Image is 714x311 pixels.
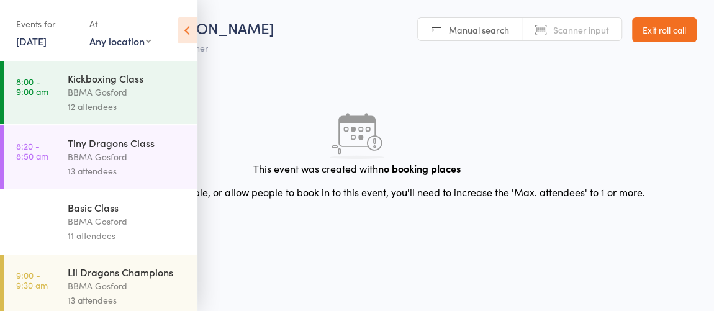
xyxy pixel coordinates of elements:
time: 8:20 - 8:50 am [16,141,48,161]
div: Kickboxing Class [68,71,186,85]
div: BBMA Gosford [68,279,186,293]
div: At [89,14,151,34]
div: BBMA Gosford [68,150,186,164]
time: 9:00 - 9:45 am [16,205,48,225]
div: 12 attendees [68,99,186,114]
div: This event was created with [31,161,683,175]
div: Events for [16,14,77,34]
time: 9:00 - 9:30 am [16,270,48,290]
div: BBMA Gosford [68,214,186,228]
div: Tiny Dragons Class [68,136,186,150]
a: [DATE] [16,34,47,48]
div: BBMA Gosford [68,85,186,99]
a: 8:00 -9:00 amKickboxing ClassBBMA Gosford12 attendees [4,61,197,124]
div: 11 attendees [68,228,186,243]
a: 8:20 -8:50 amTiny Dragons ClassBBMA Gosford13 attendees [4,125,197,189]
a: Exit roll call [632,17,697,42]
div: 13 attendees [68,164,186,178]
div: Basic Class [68,201,186,214]
div: Any location [89,34,151,48]
div: Lil Dragons Champions [68,265,186,279]
span: Manual search [449,24,509,36]
a: 9:00 -9:45 amBasic ClassBBMA Gosford11 attendees [4,190,197,253]
p: If you would like to add people, or allow people to book in to this event, you'll need to increas... [31,185,683,199]
span: Scanner input [553,24,609,36]
div: 13 attendees [68,293,186,307]
strong: no booking places [378,161,461,175]
time: 8:00 - 9:00 am [16,76,48,96]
